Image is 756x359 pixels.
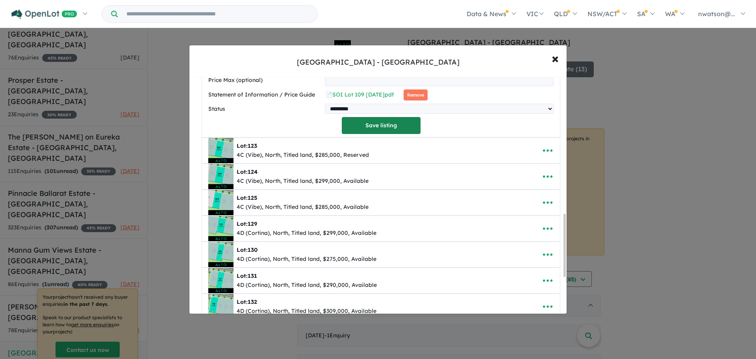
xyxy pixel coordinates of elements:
b: Lot: [237,168,258,175]
div: 4D (Cortina), North, Titled land, $275,000, Available [237,255,376,264]
div: 4C (Vibe), North, Titled land, $285,000, Available [237,203,369,212]
b: Lot: [237,142,257,149]
b: Lot: [237,272,257,279]
label: Price Max (optional) [208,76,322,85]
a: 📄SOI Lot 109 [DATE]pdf [326,91,394,98]
img: Alto%20Ballarat%20Estate%20-%20Winter%20Valley%20-%20Lot%20125___1709616643.jpg [208,190,233,215]
b: Lot: [237,194,257,201]
input: Try estate name, suburb, builder or developer [119,6,316,22]
div: 4D (Cortina), North, Titled land, $309,000, Available [237,307,376,316]
div: 4C (Vibe), North, Titled land, $299,000, Available [237,177,369,186]
span: nwatson@... [698,10,735,18]
span: 132 [248,298,257,305]
img: Alto%20Ballarat%20Estate%20-%20Winter%20Valley%20-%20Lot%20123___1709616643.jpg [208,138,233,163]
img: Alto%20Ballarat%20Estate%20-%20Winter%20Valley%20-%20Lot%20131___1734309093.jpg [208,268,233,293]
div: 4D (Cortina), North, Titled land, $290,000, Available [237,281,377,290]
img: Alto%20Ballarat%20Estate%20-%20Winter%20Valley%20-%20Lot%20124___1709616643.jpg [208,164,233,189]
label: Statement of Information / Price Guide [208,90,322,100]
span: 📄 SOI Lot 109 [DATE]pdf [326,91,394,98]
button: Remove [404,89,428,101]
span: 123 [248,142,257,149]
img: Alto%20Ballarat%20Estate%20-%20Winter%20Valley%20-%20Lot%20130___1734309092.jpg [208,242,233,267]
b: Lot: [237,298,257,305]
span: 131 [248,272,257,279]
img: Alto%20Ballarat%20Estate%20-%20Winter%20Valley%20-%20Lot%20132___1734309093.jpg [208,294,233,319]
span: 124 [248,168,258,175]
button: Save listing [342,117,421,134]
label: Status [208,104,322,114]
div: 4C (Vibe), North, Titled land, $285,000, Reserved [237,151,369,160]
img: Openlot PRO Logo White [11,9,77,19]
b: Lot: [237,246,258,253]
span: 130 [248,246,258,253]
div: [GEOGRAPHIC_DATA] - [GEOGRAPHIC_DATA] [297,57,460,67]
b: Lot: [237,220,257,227]
img: Alto%20Ballarat%20Estate%20-%20Winter%20Valley%20-%20Lot%20129___1734309092.jpg [208,216,233,241]
span: 125 [248,194,257,201]
span: 129 [248,220,257,227]
div: 4D (Cortina), North, Titled land, $299,000, Available [237,229,376,238]
span: × [552,50,559,67]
